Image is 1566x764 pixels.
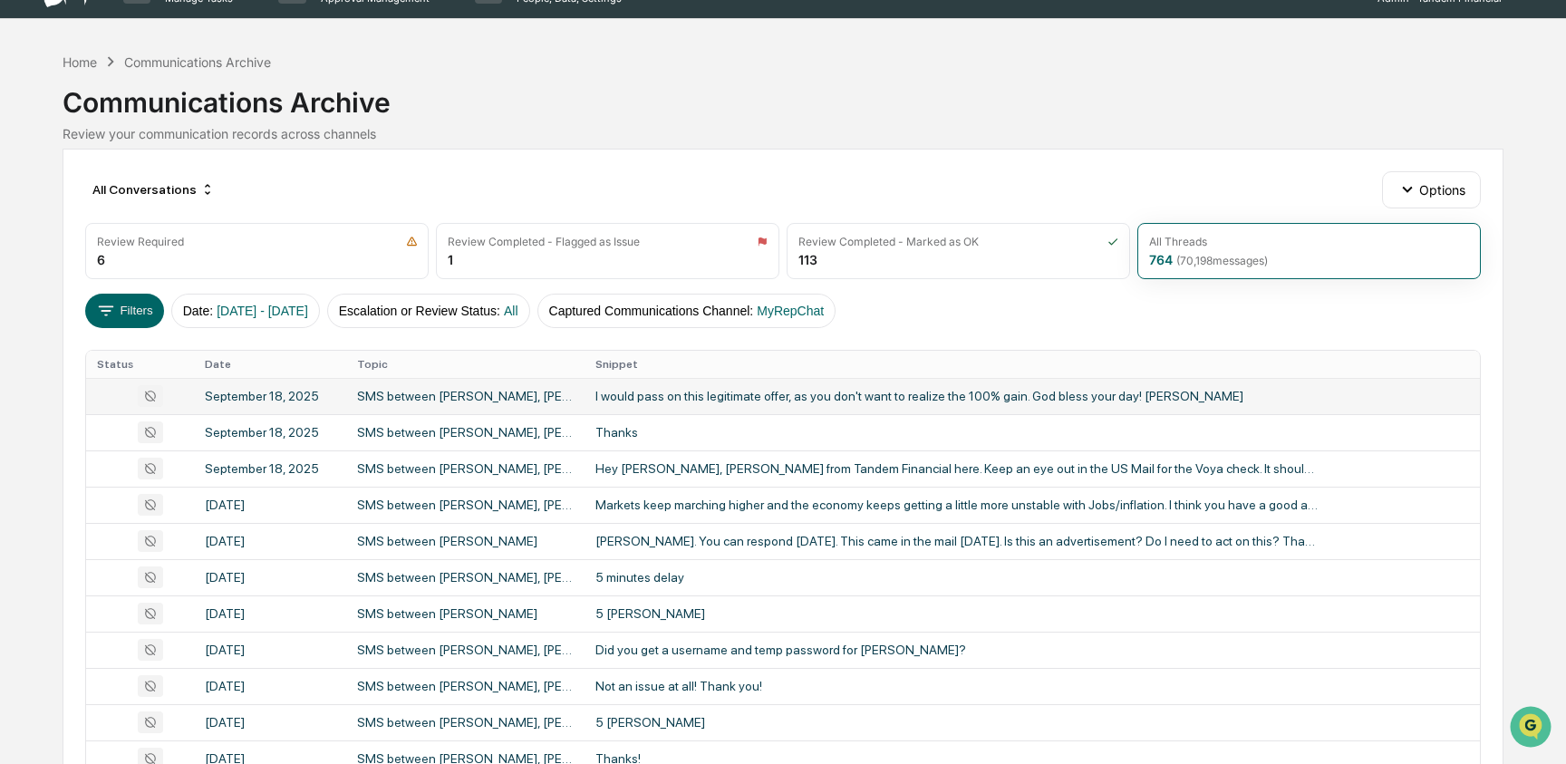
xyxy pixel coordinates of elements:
[1149,235,1207,248] div: All Threads
[63,72,1503,119] div: Communications Archive
[205,643,334,657] div: [DATE]
[18,38,330,67] p: How can we help?
[504,304,518,318] span: All
[357,715,575,730] div: SMS between [PERSON_NAME], [PERSON_NAME]
[131,230,146,245] div: 🗄️
[595,643,1320,657] div: Did you get a username and temp password for [PERSON_NAME]?
[180,307,219,321] span: Pylon
[86,351,194,378] th: Status
[798,252,817,267] div: 113
[757,236,768,247] img: icon
[62,157,229,171] div: We're available if you need us!
[36,228,117,247] span: Preclearance
[406,236,418,247] img: icon
[757,304,824,318] span: MyRepChat
[194,351,345,378] th: Date
[537,294,836,328] button: Captured Communications Channel:MyRepChat
[357,498,575,512] div: SMS between [PERSON_NAME], [PERSON_NAME]
[448,235,640,248] div: Review Completed - Flagged as Issue
[217,304,308,318] span: [DATE] - [DATE]
[18,139,51,171] img: 1746055101610-c473b297-6a78-478c-a979-82029cc54cd1
[1149,252,1268,267] div: 764
[85,175,222,204] div: All Conversations
[205,606,334,621] div: [DATE]
[124,221,232,254] a: 🗄️Attestations
[124,54,271,70] div: Communications Archive
[357,534,537,548] div: SMS between [PERSON_NAME]
[63,126,1503,141] div: Review your communication records across channels
[798,235,979,248] div: Review Completed - Marked as OK
[357,643,575,657] div: SMS between [PERSON_NAME], [PERSON_NAME]
[595,606,1320,621] div: 5 [PERSON_NAME]
[595,570,1320,585] div: 5 minutes delay
[205,715,334,730] div: [DATE]
[18,230,33,245] div: 🖐️
[595,715,1320,730] div: 5 [PERSON_NAME]
[85,294,164,328] button: Filters
[97,235,184,248] div: Review Required
[1176,254,1268,267] span: ( 70,198 messages)
[595,679,1320,693] div: Not an issue at all! Thank you!
[128,306,219,321] a: Powered byPylon
[357,570,575,585] div: SMS between [PERSON_NAME], [PERSON_NAME]
[205,425,334,440] div: September 18, 2025
[150,228,225,247] span: Attestations
[346,351,585,378] th: Topic
[585,351,1480,378] th: Snippet
[205,461,334,476] div: September 18, 2025
[11,221,124,254] a: 🖐️Preclearance
[595,425,1320,440] div: Thanks
[171,294,320,328] button: Date:[DATE] - [DATE]
[205,570,334,585] div: [DATE]
[308,144,330,166] button: Start new chat
[205,679,334,693] div: [DATE]
[595,461,1320,476] div: Hey [PERSON_NAME], [PERSON_NAME] from Tandem Financial here. Keep an eye out in the US Mail for t...
[357,606,537,621] div: SMS between [PERSON_NAME]
[62,139,297,157] div: Start new chat
[357,425,575,440] div: SMS between [PERSON_NAME], [PERSON_NAME]
[448,252,453,267] div: 1
[357,679,575,693] div: SMS between [PERSON_NAME], [PERSON_NAME] [PERSON_NAME]
[97,252,105,267] div: 6
[1508,704,1557,753] iframe: Open customer support
[36,263,114,281] span: Data Lookup
[18,265,33,279] div: 🔎
[357,461,575,476] div: SMS between [PERSON_NAME], [PERSON_NAME]
[205,389,334,403] div: September 18, 2025
[595,498,1320,512] div: Markets keep marching higher and the economy keeps getting a little more unstable with Jobs/infla...
[357,389,575,403] div: SMS between [PERSON_NAME], [PERSON_NAME]
[63,54,97,70] div: Home
[11,256,121,288] a: 🔎Data Lookup
[1382,171,1481,208] button: Options
[205,498,334,512] div: [DATE]
[205,534,334,548] div: [DATE]
[1107,236,1118,247] img: icon
[327,294,530,328] button: Escalation or Review Status:All
[595,534,1320,548] div: [PERSON_NAME]. You can respond [DATE]. This came in the mail [DATE]. Is this an advertisement? Do...
[595,389,1320,403] div: I would pass on this legitimate offer, as you don't want to realize the 100% gain. God bless your...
